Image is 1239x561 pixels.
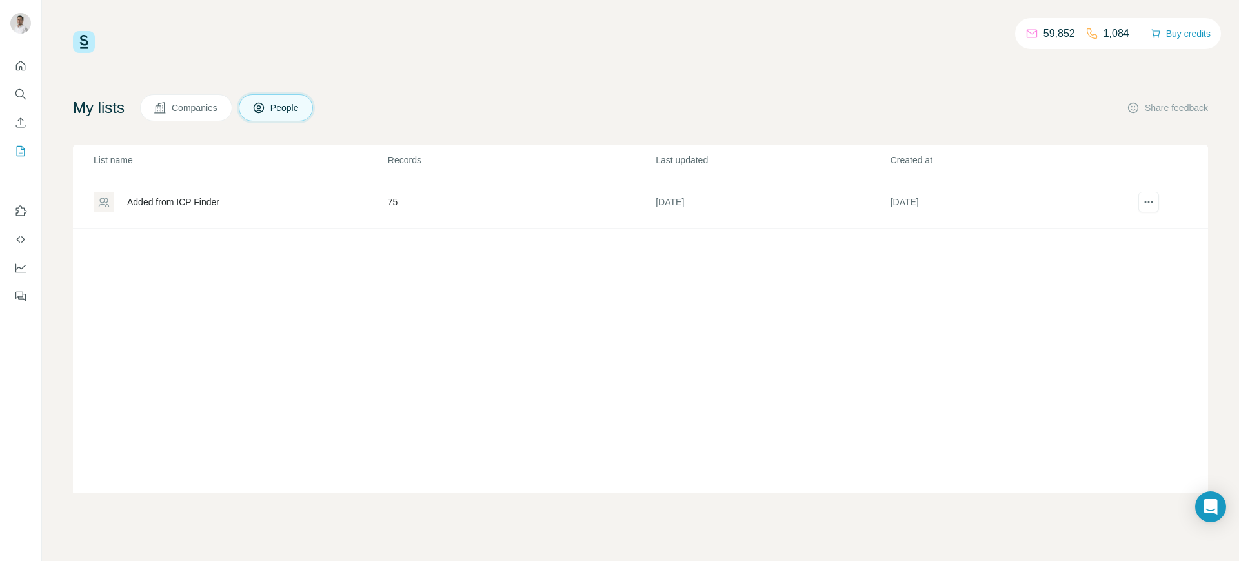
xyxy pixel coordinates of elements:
span: People [270,101,300,114]
button: Use Surfe on LinkedIn [10,199,31,223]
div: Added from ICP Finder [127,196,219,209]
button: Buy credits [1151,25,1211,43]
button: Quick start [10,54,31,77]
img: Surfe Logo [73,31,95,53]
p: Records [388,154,654,167]
p: Created at [891,154,1123,167]
button: My lists [10,139,31,163]
button: Share feedback [1127,101,1208,114]
button: Use Surfe API [10,228,31,251]
span: Companies [172,101,219,114]
p: 1,084 [1103,26,1129,41]
p: 59,852 [1043,26,1075,41]
button: Dashboard [10,256,31,280]
p: List name [94,154,387,167]
button: Enrich CSV [10,111,31,134]
button: actions [1138,192,1159,212]
button: Feedback [10,285,31,308]
td: 75 [387,176,655,229]
div: Open Intercom Messenger [1195,491,1226,522]
td: [DATE] [890,176,1124,229]
h4: My lists [73,97,125,118]
p: Last updated [656,154,889,167]
td: [DATE] [655,176,889,229]
button: Search [10,83,31,106]
img: Avatar [10,13,31,34]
